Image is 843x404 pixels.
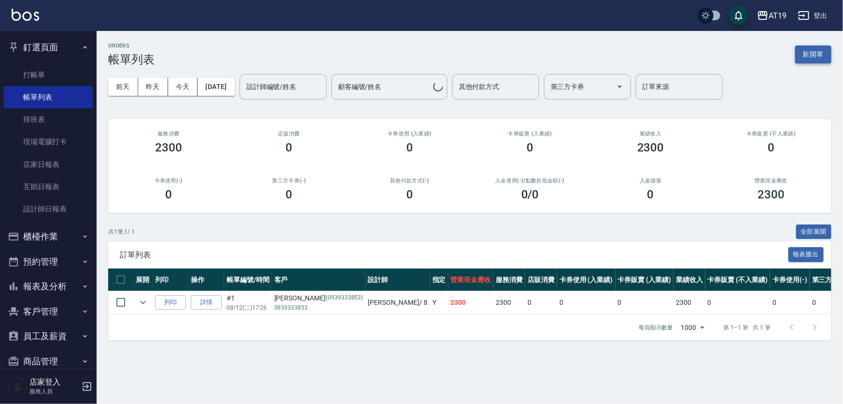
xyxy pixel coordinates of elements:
th: 店販消費 [525,269,557,291]
h2: 其他付款方式(-) [361,178,458,184]
th: 指定 [430,269,448,291]
button: 員工及薪資 [4,324,93,349]
h2: 業績收入 [602,131,700,137]
th: 客戶 [272,269,366,291]
a: 互助日報表 [4,176,93,198]
h3: 2300 [155,141,182,154]
button: 報表及分析 [4,274,93,299]
h2: 店販消費 [241,131,338,137]
h3: 0 [286,141,292,154]
h3: 2300 [757,188,785,201]
a: 新開單 [795,49,831,59]
button: save [729,6,748,25]
p: 08/12 (二) 17:26 [227,303,270,312]
span: 訂單列表 [120,250,788,260]
th: 服務消費 [493,269,525,291]
button: 前天 [108,78,138,96]
th: 業績收入 [673,269,705,291]
h3: 0 [406,141,413,154]
button: 登出 [794,7,831,25]
button: 櫃檯作業 [4,224,93,249]
p: 0939333853 [274,303,363,312]
td: 0 [770,291,810,314]
h2: 卡券販賣 (不入業績) [723,131,820,137]
img: Person [8,377,27,396]
p: (0939333853) [326,293,363,303]
th: 卡券使用 (入業績) [557,269,615,291]
p: 共 1 筆, 1 / 1 [108,227,135,236]
button: 預約管理 [4,249,93,274]
h3: 0 [768,141,774,154]
button: 昨天 [138,78,168,96]
button: 釘選頁面 [4,35,93,60]
button: expand row [136,295,150,310]
button: 全部展開 [796,224,832,239]
a: 報表匯出 [788,250,824,259]
h2: 卡券使用(-) [120,178,217,184]
td: 2300 [673,291,705,314]
button: 報表匯出 [788,247,824,262]
td: #1 [224,291,272,314]
button: 新開單 [795,45,831,63]
td: [PERSON_NAME] / 8 [366,291,430,314]
div: 1000 [677,314,708,341]
h3: 0 [527,141,533,154]
h3: 0 [406,188,413,201]
th: 卡券販賣 (入業績) [615,269,674,291]
td: 0 [525,291,557,314]
p: 服務人員 [29,387,79,396]
th: 列印 [153,269,188,291]
button: 商品管理 [4,349,93,374]
th: 營業現金應收 [448,269,494,291]
th: 帳單編號/時間 [224,269,272,291]
p: 每頁顯示數量 [639,323,673,332]
a: 帳單列表 [4,86,93,108]
h3: 2300 [637,141,664,154]
td: 0 [615,291,674,314]
h2: 營業現金應收 [723,178,820,184]
div: [PERSON_NAME] [274,293,363,303]
th: 卡券使用(-) [770,269,810,291]
h3: 服務消費 [120,131,217,137]
h3: 0 /0 [521,188,539,201]
h2: ORDERS [108,43,155,49]
a: 詳情 [191,295,222,310]
th: 操作 [188,269,224,291]
button: [DATE] [198,78,234,96]
td: Y [430,291,448,314]
th: 卡券販賣 (不入業績) [705,269,770,291]
h2: 卡券販賣 (入業績) [482,131,579,137]
h2: 第三方卡券(-) [241,178,338,184]
a: 現場電腦打卡 [4,131,93,153]
img: Logo [12,9,39,21]
a: 店家日報表 [4,153,93,176]
p: 第 1–1 筆 共 1 筆 [724,323,771,332]
button: AT19 [753,6,790,26]
h3: 0 [165,188,172,201]
button: 列印 [155,295,186,310]
td: 0 [705,291,770,314]
button: 今天 [168,78,198,96]
th: 設計師 [366,269,430,291]
h2: 入金使用(-) /點數折抵金額(-) [482,178,579,184]
h2: 卡券使用 (入業績) [361,131,458,137]
td: 0 [557,291,615,314]
h3: 帳單列表 [108,53,155,66]
a: 設計師日報表 [4,198,93,220]
h5: 店家登入 [29,377,79,387]
td: 2300 [448,291,494,314]
h3: 0 [647,188,654,201]
div: AT19 [769,10,786,22]
th: 展開 [133,269,153,291]
h2: 入金儲值 [602,178,700,184]
button: Open [612,79,628,94]
a: 排班表 [4,108,93,131]
td: 2300 [493,291,525,314]
a: 打帳單 [4,64,93,86]
button: 客戶管理 [4,299,93,324]
h3: 0 [286,188,292,201]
